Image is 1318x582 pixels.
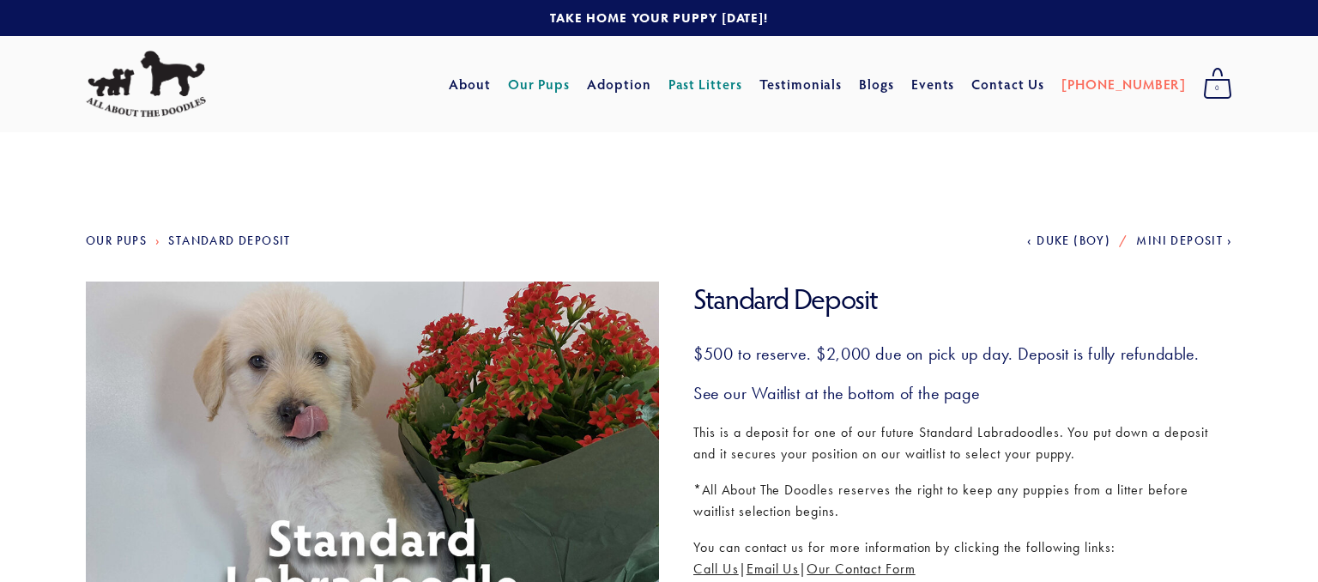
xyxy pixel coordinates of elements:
[508,69,571,100] a: Our Pups
[693,343,1232,365] h3: $500 to reserve. $2,000 due on pick up day. Deposit is fully refundable.
[1027,233,1110,248] a: Duke (Boy)
[693,561,739,577] a: Call Us
[693,421,1232,465] p: This is a deposit for one of our future Standard Labradoodles. You put down a deposit and it secu...
[1136,233,1232,248] a: Mini Deposit
[1203,77,1232,100] span: 0
[693,479,1232,523] p: *All About The Doodles reserves the right to keep any puppies from a litter before waitlist selec...
[86,233,147,248] a: Our Pups
[747,561,800,577] a: Email Us
[807,561,915,577] a: Our Contact Form
[668,75,743,93] a: Past Litters
[449,69,491,100] a: About
[693,537,1232,580] p: You can contact us for more information by clicking the following links: | |
[1061,69,1186,100] a: [PHONE_NUMBER]
[1037,233,1110,248] span: Duke (Boy)
[693,382,1232,404] h3: See our Waitlist at the bottom of the page
[911,69,955,100] a: Events
[859,69,894,100] a: Blogs
[971,69,1044,100] a: Contact Us
[587,69,651,100] a: Adoption
[693,282,1232,317] h1: Standard Deposit
[1136,233,1223,248] span: Mini Deposit
[168,233,290,248] a: Standard Deposit
[86,51,206,118] img: All About The Doodles
[759,69,843,100] a: Testimonials
[1194,63,1241,106] a: 0 items in cart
